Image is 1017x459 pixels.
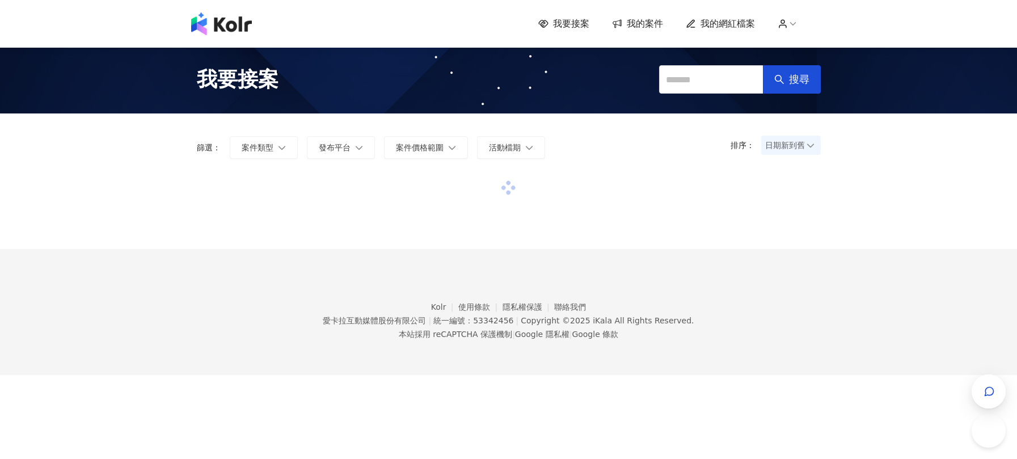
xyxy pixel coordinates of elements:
a: 我的案件 [612,18,663,30]
span: 我要接案 [197,65,278,94]
a: Google 隱私權 [515,330,569,339]
p: 排序： [731,141,761,150]
img: logo [191,12,252,35]
iframe: Help Scout Beacon - Open [972,414,1006,448]
span: | [516,316,518,325]
span: 我的案件 [627,18,663,30]
button: 搜尋 [763,65,821,94]
a: 我要接案 [538,18,589,30]
div: Copyright © 2025 All Rights Reserved. [521,316,694,325]
div: 統一編號：53342456 [433,316,513,325]
a: 隱私權保護 [503,302,555,311]
p: 篩選： [197,143,221,152]
button: 發布平台 [307,136,375,159]
span: 日期新到舊 [765,137,817,154]
span: 活動檔期 [489,143,521,152]
span: | [428,316,431,325]
span: | [569,330,572,339]
a: Kolr [431,302,458,311]
span: 案件價格範圍 [396,143,444,152]
span: 案件類型 [242,143,273,152]
a: Google 條款 [572,330,618,339]
button: 活動檔期 [477,136,545,159]
a: 我的網紅檔案 [686,18,755,30]
span: 本站採用 reCAPTCHA 保護機制 [399,327,618,341]
span: search [774,74,784,85]
a: 使用條款 [458,302,503,311]
a: iKala [593,316,612,325]
span: | [512,330,515,339]
a: 聯絡我們 [554,302,586,311]
button: 案件類型 [230,136,298,159]
div: 愛卡拉互動媒體股份有限公司 [323,316,426,325]
span: 發布平台 [319,143,351,152]
span: 我要接案 [553,18,589,30]
button: 案件價格範圍 [384,136,468,159]
span: 我的網紅檔案 [700,18,755,30]
span: 搜尋 [789,73,809,86]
